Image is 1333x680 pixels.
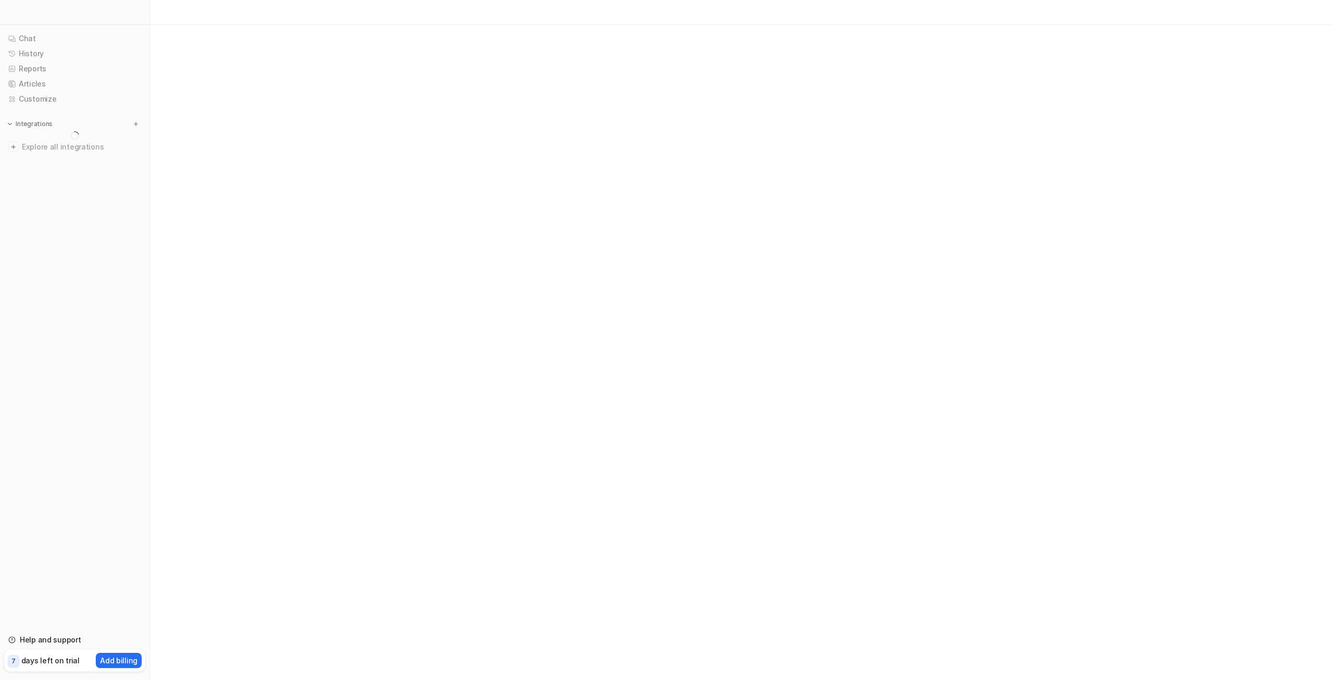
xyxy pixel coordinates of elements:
[8,142,19,152] img: explore all integrations
[4,46,145,61] a: History
[100,655,137,666] p: Add billing
[4,140,145,154] a: Explore all integrations
[4,633,145,647] a: Help and support
[11,657,16,666] p: 7
[132,120,140,128] img: menu_add.svg
[4,119,56,129] button: Integrations
[4,92,145,106] a: Customize
[4,31,145,46] a: Chat
[4,77,145,91] a: Articles
[4,61,145,76] a: Reports
[22,139,141,155] span: Explore all integrations
[21,655,80,666] p: days left on trial
[16,120,53,128] p: Integrations
[6,120,14,128] img: expand menu
[96,653,142,668] button: Add billing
